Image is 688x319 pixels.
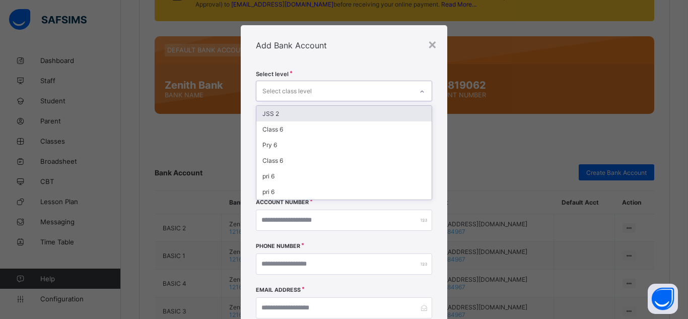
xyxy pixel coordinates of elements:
label: Phone Number [256,243,300,249]
div: pri 6 [256,184,432,200]
button: Open asap [648,284,678,314]
label: Account Number [256,199,309,206]
div: Pry 6 [256,137,432,153]
label: Email Address [256,287,301,293]
div: pri 6 [256,168,432,184]
span: Select level [256,71,289,78]
div: Class 6 [256,121,432,137]
div: JSS 2 [256,106,432,121]
div: Select class level [262,82,312,101]
div: × [428,35,437,52]
div: Class 6 [256,153,432,168]
span: Add Bank Account [256,40,327,50]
